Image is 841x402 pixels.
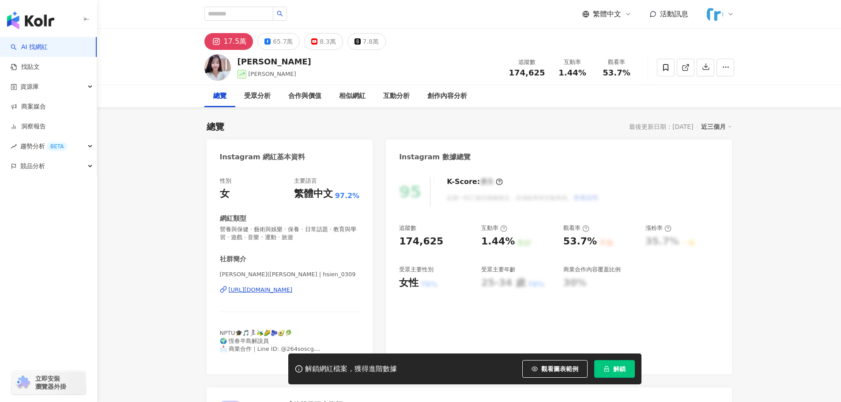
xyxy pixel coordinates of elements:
[257,33,300,50] button: 65.7萬
[363,35,379,48] div: 7.8萬
[273,35,293,48] div: 65.7萬
[11,102,46,111] a: 商案媒合
[207,120,224,133] div: 總覽
[277,11,283,17] span: search
[701,121,732,132] div: 近三個月
[603,68,630,77] span: 53.7%
[335,191,360,201] span: 97.2%
[645,224,671,232] div: 漲粉率
[320,35,336,48] div: 8.3萬
[660,10,688,18] span: 活動訊息
[600,58,634,67] div: 觀看率
[14,376,31,390] img: chrome extension
[522,360,588,378] button: 觀看圖表範例
[11,63,40,71] a: 找貼文
[347,33,386,50] button: 7.8萬
[563,235,597,248] div: 53.7%
[399,152,471,162] div: Instagram 數據總覽
[399,224,416,232] div: 追蹤數
[220,152,305,162] div: Instagram 網紅基本資料
[224,35,247,48] div: 17.5萬
[305,364,397,374] div: 解鎖網紅檔案，獲得進階數據
[509,68,545,77] span: 174,625
[11,371,86,394] a: chrome extension立即安裝 瀏覽器外掛
[399,266,434,274] div: 受眾主要性別
[593,9,621,19] span: 繁體中文
[563,266,621,274] div: 商業合作內容覆蓋比例
[244,91,271,101] div: 受眾分析
[220,187,230,201] div: 女
[20,156,45,176] span: 競品分析
[399,276,419,290] div: 女性
[220,225,360,241] span: 營養與保健 · 藝術與娛樂 · 保養 · 日常話題 · 教育與學習 · 遊戲 · 音樂 · 運動 · 旅遊
[35,375,66,391] span: 立即安裝 瀏覽器外掛
[427,91,467,101] div: 創作內容分析
[213,91,226,101] div: 總覽
[399,235,443,248] div: 174,625
[509,58,545,67] div: 追蹤數
[204,33,253,50] button: 17.5萬
[447,177,503,187] div: K-Score :
[563,224,589,232] div: 觀看率
[220,177,231,185] div: 性別
[220,271,360,278] span: [PERSON_NAME]([PERSON_NAME] | hsien_0309
[220,255,246,264] div: 社群簡介
[541,365,578,372] span: 觀看圖表範例
[629,123,693,130] div: 最後更新日期：[DATE]
[481,235,515,248] div: 1.44%
[339,91,366,101] div: 相似網紅
[603,366,610,372] span: lock
[11,143,17,150] span: rise
[220,214,246,223] div: 網紅類型
[481,266,516,274] div: 受眾主要年齡
[594,360,635,378] button: 解鎖
[20,77,39,97] span: 資源庫
[238,56,311,67] div: [PERSON_NAME]
[294,187,333,201] div: 繁體中文
[558,68,586,77] span: 1.44%
[229,286,293,294] div: [URL][DOMAIN_NAME]
[11,43,48,52] a: searchAI 找網紅
[556,58,589,67] div: 互動率
[481,224,507,232] div: 互動率
[613,365,626,372] span: 解鎖
[220,330,336,368] span: NPTU🎓🎵🏃🏻‍♀️🫒🌽🫐🥑🥬 🌍 恆春半島解說員 📩 商業合作｜Line ID: @264soscg 📞 經紀人｜[PERSON_NAME]0910741038 🎥 YouTube 頻道⬇️
[383,91,410,101] div: 互動分析
[11,122,46,131] a: 洞察報告
[220,286,360,294] a: [URL][DOMAIN_NAME]
[20,136,67,156] span: 趨勢分析
[706,6,723,23] img: %E6%A9%AB%E5%BC%8Flogo.png
[288,91,321,101] div: 合作與價值
[304,33,343,50] button: 8.3萬
[7,11,54,29] img: logo
[47,142,67,151] div: BETA
[294,177,317,185] div: 主要語言
[249,71,296,77] span: [PERSON_NAME]
[204,54,231,81] img: KOL Avatar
